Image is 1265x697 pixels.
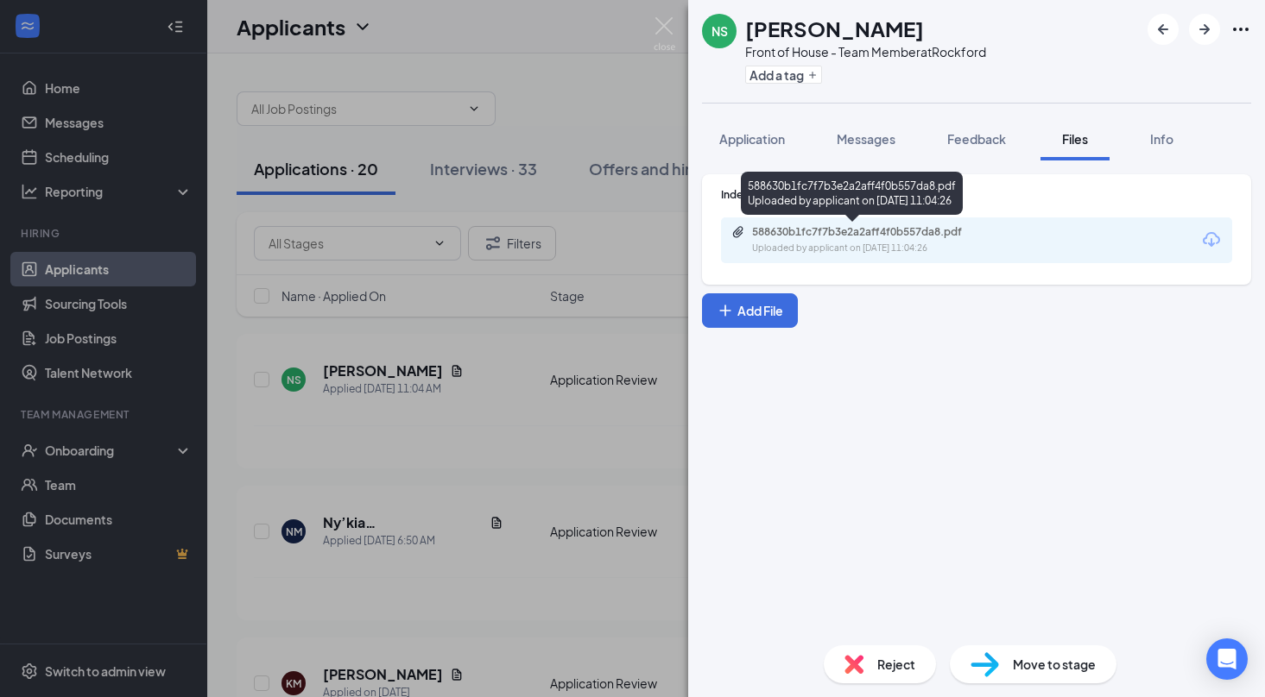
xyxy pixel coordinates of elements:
[731,225,745,239] svg: Paperclip
[1150,131,1173,147] span: Info
[717,302,734,319] svg: Plus
[1194,19,1215,40] svg: ArrowRight
[1148,14,1179,45] button: ArrowLeftNew
[721,187,1232,202] div: Indeed Resume
[807,70,818,80] svg: Plus
[702,293,798,328] button: Add FilePlus
[731,225,1011,255] a: Paperclip588630b1fc7f7b3e2a2aff4f0b557da8.pdfUploaded by applicant on [DATE] 11:04:26
[745,43,986,60] div: Front of House - Team Member at Rockford
[1189,14,1220,45] button: ArrowRight
[1201,229,1222,250] svg: Download
[752,242,1011,255] div: Uploaded by applicant on [DATE] 11:04:26
[1206,638,1248,680] div: Open Intercom Messenger
[745,14,924,43] h1: [PERSON_NAME]
[1153,19,1173,40] svg: ArrowLeftNew
[1013,655,1096,674] span: Move to stage
[745,66,822,84] button: PlusAdd a tag
[1230,19,1251,40] svg: Ellipses
[837,131,895,147] span: Messages
[1062,131,1088,147] span: Files
[719,131,785,147] span: Application
[712,22,728,40] div: NS
[947,131,1006,147] span: Feedback
[741,172,963,215] div: 588630b1fc7f7b3e2a2aff4f0b557da8.pdf Uploaded by applicant on [DATE] 11:04:26
[752,225,994,239] div: 588630b1fc7f7b3e2a2aff4f0b557da8.pdf
[877,655,915,674] span: Reject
